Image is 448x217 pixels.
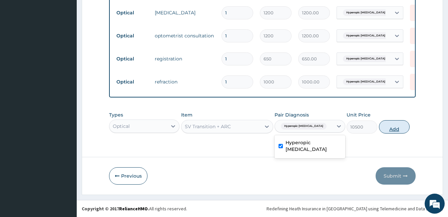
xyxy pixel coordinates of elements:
td: Optical [113,7,151,19]
button: Previous [109,167,147,185]
td: [MEDICAL_DATA] [151,6,218,19]
span: Hyperopic [MEDICAL_DATA] [343,78,389,85]
strong: Copyright © 2017 . [82,206,149,212]
div: Redefining Heath Insurance in [GEOGRAPHIC_DATA] using Telemedicine and Data Science! [267,205,443,212]
img: d_794563401_company_1708531726252_794563401 [12,33,27,50]
td: optometrist consultation [151,29,218,42]
div: Minimize live chat window [109,3,125,19]
span: Hyperopic [MEDICAL_DATA] [343,55,389,62]
td: registration [151,52,218,65]
span: We're online! [39,66,92,133]
label: Hyperopic [MEDICAL_DATA] [286,139,341,153]
div: SV Transition + ARC [185,123,231,130]
textarea: Type your message and hit 'Enter' [3,146,127,169]
td: Optical [113,53,151,65]
td: Optical [113,30,151,42]
footer: All rights reserved. [77,200,448,217]
div: Optical [113,123,130,130]
label: Pair Diagnosis [275,112,309,118]
button: Submit [376,167,416,185]
label: Types [109,112,123,118]
a: RelianceHMO [119,206,148,212]
span: Hyperopic [MEDICAL_DATA] [343,32,389,39]
button: Add [379,120,410,134]
div: Chat with us now [35,37,112,46]
td: Optical [113,76,151,88]
span: Hyperopic [MEDICAL_DATA] [343,9,389,16]
label: Item [181,112,192,118]
label: Unit Price [347,112,371,118]
span: Hyperopic [MEDICAL_DATA] [281,123,327,130]
td: refraction [151,75,218,88]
